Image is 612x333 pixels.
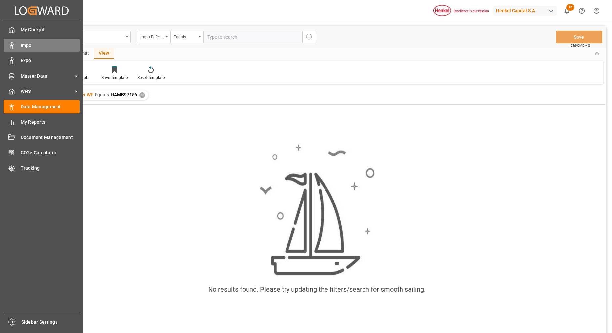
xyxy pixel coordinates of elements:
[21,57,80,64] span: Expo
[21,88,73,95] span: WHS
[137,31,170,43] button: open menu
[4,146,80,159] a: CO2e Calculator
[21,103,80,110] span: Data Management
[4,39,80,52] a: Impo
[556,31,602,43] button: Save
[302,31,316,43] button: search button
[4,116,80,129] a: My Reports
[203,31,302,43] input: Type to search
[4,23,80,36] a: My Cockpit
[574,3,589,18] button: Help Center
[21,73,73,80] span: Master Data
[493,6,557,16] div: Henkel Capital S.A
[21,149,80,156] span: CO2e Calculator
[21,42,80,49] span: Impo
[493,4,559,17] button: Henkel Capital S.A
[21,165,80,172] span: Tracking
[4,131,80,144] a: Document Management
[433,5,489,17] img: Henkel%20logo.jpg_1689854090.jpg
[4,162,80,174] a: Tracking
[101,75,128,81] div: Save Template
[571,43,590,48] span: Ctrl/CMD + S
[21,134,80,141] span: Document Management
[208,284,426,294] div: No results found. Please try updating the filters/search for smooth sailing.
[111,92,137,97] span: HAMB97156
[259,143,375,277] img: smooth_sailing.jpeg
[4,54,80,67] a: Expo
[559,3,574,18] button: show 16 new notifications
[566,4,574,11] span: 16
[21,319,81,326] span: Sidebar Settings
[4,100,80,113] a: Data Management
[139,92,145,98] div: ✕
[170,31,203,43] button: open menu
[21,119,80,126] span: My Reports
[94,48,114,59] div: View
[141,32,163,40] div: impo Reference Number WF
[95,92,109,97] span: Equals
[174,32,196,40] div: Equals
[137,75,165,81] div: Reset Template
[21,26,80,33] span: My Cockpit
